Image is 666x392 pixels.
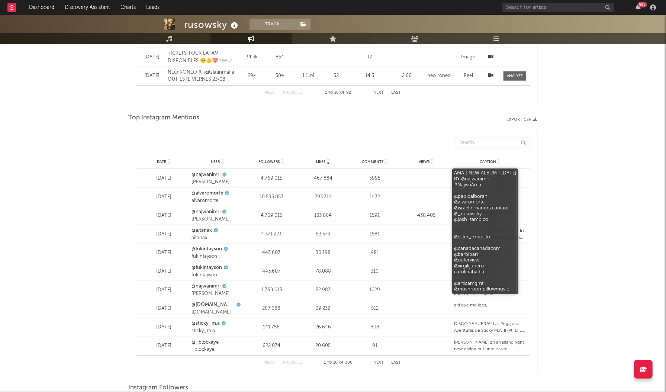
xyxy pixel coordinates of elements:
[192,216,244,223] div: [PERSON_NAME]
[638,2,647,7] div: 99 +
[140,286,188,294] div: [DATE]
[247,212,295,219] div: 4.769.015
[507,118,538,122] button: Export CSV
[240,54,263,61] div: 34.3k
[140,72,164,80] div: [DATE]
[192,208,221,216] a: @najwanimri
[351,286,399,294] div: 1029
[240,72,263,80] div: 29k
[341,91,345,94] span: of
[247,249,295,257] div: 443.607
[392,361,401,365] button: Last
[454,321,526,334] div: DISCO YA FUERA!! Las Pegajosas Aventuras de Sticky M.A. II (Pt. 1: La Maldición de [PERSON_NAME])...
[192,301,234,309] a: @[DOMAIN_NAME]
[374,361,384,365] button: Next
[402,212,450,219] div: 438.405
[456,138,530,148] input: Search...
[454,209,526,222] div: 'AMA' is NOW AVAILABLE on all platforms. @pabloalboran @alvaromorte @israelfernandezcantaor @_rus...
[192,227,212,234] a: @aitanax
[299,249,347,257] div: 80.198
[480,160,496,164] span: Caption
[299,324,347,331] div: 26.646
[351,305,399,312] div: 512
[351,212,399,219] div: 1591
[454,172,526,185] div: AMA | NEW ALBUM | [DATE] BY @najwanimri #NajwaAma @pabloalboran @alvaromorte @israelfernandezcant...
[351,324,399,331] div: 808
[454,228,526,241] div: Hola, qué tal? A las 00.00 salen dos remixes de Formentera, uno con @_rusowsky y otro con @garaba...
[192,179,244,186] div: [PERSON_NAME]
[157,160,166,164] span: Date
[140,324,188,331] div: [DATE]
[250,19,296,30] button: Track
[267,54,293,61] div: 854
[265,361,276,365] button: First
[323,72,349,80] div: 52
[299,231,347,238] div: 83.573
[351,231,399,238] div: 1581
[192,320,220,327] a: @sticky_m.a
[299,305,347,312] div: 39.232
[192,264,222,271] a: @fukintayson
[247,286,295,294] div: 4.769.015
[392,91,401,95] button: Last
[211,160,220,164] span: User
[192,346,244,353] div: _blockaye
[299,286,347,294] div: 52.983
[140,175,188,182] div: [DATE]
[247,268,295,275] div: 443.607
[339,361,344,364] span: of
[247,193,295,201] div: 10.593.053
[129,113,200,122] span: Top Instagram Mentions
[192,197,244,205] div: alvaromorte
[192,190,223,197] a: @alvaromorte
[427,72,453,80] div: neo roneo
[454,302,526,315] div: a ti que me lees, agradecerte tu valioso tiempo de vida invertido en escuchar este proyecto que t...
[192,234,244,242] div: aitanax
[299,193,347,201] div: 293.314
[297,72,320,80] div: 1.11M
[351,249,399,257] div: 481
[140,231,188,238] div: [DATE]
[419,160,429,164] span: Views
[140,342,188,350] div: [DATE]
[192,290,244,298] div: [PERSON_NAME]
[327,361,332,364] span: to
[192,283,221,290] a: @najwanimri
[140,54,164,61] div: [DATE]
[351,175,399,182] div: 5995
[374,91,384,95] button: Next
[351,193,399,201] div: 1432
[168,50,237,64] div: TICKETS TOUR LATAM DISPONIBLES 🥺🫵💝 see U! link en la bio los amo 🥰🤭🫣
[457,54,479,61] div: Image
[140,193,188,201] div: [DATE]
[265,91,276,95] button: First
[636,4,641,10] button: 99+
[502,3,614,12] input: Search for artists
[353,54,386,61] div: 17
[140,249,188,257] div: [DATE]
[192,327,244,335] div: sticky_m.a
[247,231,295,238] div: 4.371.223
[454,283,526,297] div: Esta tarde vi llover (feat [PERSON_NAME]) @_rusowsky AMA | NEW ALBUM | [DATE] #NajwaAma
[247,305,295,312] div: 287.688
[299,175,347,182] div: 467.884
[140,268,188,275] div: [DATE]
[454,190,526,204] div: Pues sí... AMA | NEW ALBUM | [DATE] BY @najwanimri @pabloalboran @alvaromorte @israelfernandezcan...
[140,305,188,312] div: [DATE]
[362,160,383,164] span: Comments
[184,19,240,31] div: rusowsky
[318,359,359,367] div: 1 10 300
[247,342,295,350] div: 622.074
[258,160,280,164] span: Followers
[353,72,386,80] div: 14.3
[454,265,526,278] div: VIDEO OFICIAL D PAYDAY. ft @_rusowsky OUTTTT 💍 Dirección @juligrasss @cruzlarrosa @ether.files Di...
[390,72,424,80] div: 2.66
[299,212,347,219] div: 133.004
[318,89,359,97] div: 1 10 92
[192,245,222,253] a: @fukintayson
[351,268,399,275] div: 310
[283,361,303,365] button: Previous
[168,69,237,83] div: NEO RONEO ft. @itslatinmafia OUT ESTE VIERNES 23/08 WASAP!!!!
[283,91,303,95] button: Previous
[454,339,526,353] div: [PERSON_NAME] on an island right now giving out unreleased [PERSON_NAME] while his sons talking t...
